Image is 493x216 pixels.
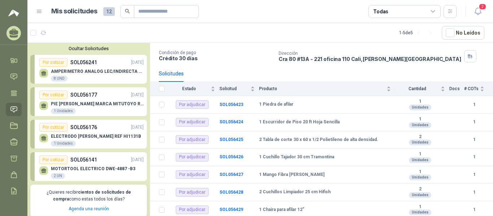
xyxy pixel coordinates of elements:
[219,154,243,159] a: SOL056426
[219,172,243,177] a: SOL056427
[399,27,436,39] div: 1 - 5 de 5
[395,116,445,122] b: 1
[131,92,144,98] p: [DATE]
[176,170,209,179] div: Por adjudicar
[259,189,331,195] b: 2 Cuchillos Limpiador 25 cm Hifish
[159,50,273,55] p: Condición de pago
[131,124,144,131] p: [DATE]
[479,3,487,10] span: 2
[30,46,147,51] button: Ocultar Solicitudes
[409,140,431,145] div: Unidades
[464,189,484,196] b: 1
[169,86,209,91] span: Estado
[442,26,484,40] button: No Leídos
[51,76,67,81] div: 8 UND
[39,58,67,67] div: Por cotizar
[176,100,209,109] div: Por adjudicar
[449,82,464,96] th: Docs
[30,120,147,149] a: Por cotizarSOL056176[DATE] ELECTRODO [PERSON_NAME] REF HI1131B1 Unidades
[259,137,378,143] b: 2 Tabla de corte 30 x 60 x 1/2 Polietileno de alta densidad.
[279,51,461,56] p: Dirección
[219,86,249,91] span: Solicitud
[51,6,97,17] h1: Mis solicitudes
[395,82,449,96] th: Cantidad
[35,189,143,203] p: ¿Quieres recibir como estas todos los días?
[219,102,243,107] a: SOL056423
[159,70,184,78] div: Solicitudes
[176,118,209,127] div: Por adjudicar
[30,55,147,84] a: Por cotizarSOL056241[DATE] AMPERIMETRO ANALOG LEC/INDIRECTA C/TC5ª8 UND
[395,151,445,157] b: 1
[279,56,461,62] p: Cra 80 #13A - 221 oficina 110 Cali , [PERSON_NAME][GEOGRAPHIC_DATA]
[51,134,141,139] p: ELECTRODO [PERSON_NAME] REF HI1131B
[51,101,144,106] p: PIE [PERSON_NAME] MARCA MITUTOYO REF [PHONE_NUMBER]
[219,82,259,96] th: Solicitud
[53,190,131,202] b: cientos de solicitudes de compra
[70,123,97,131] p: SOL056176
[131,157,144,163] p: [DATE]
[259,86,385,91] span: Producto
[30,87,147,116] a: Por cotizarSOL056177[DATE] PIE [PERSON_NAME] MARCA MITUTOYO REF [PHONE_NUMBER]1 Unidades
[464,206,484,213] b: 1
[169,82,219,96] th: Estado
[39,123,67,132] div: Por cotizar
[39,155,67,164] div: Por cotizar
[464,171,484,178] b: 1
[131,59,144,66] p: [DATE]
[219,137,243,142] a: SOL056425
[39,91,67,99] div: Por cotizar
[51,108,76,114] div: 1 Unidades
[176,188,209,197] div: Por adjudicar
[373,8,388,16] div: Todas
[395,169,445,175] b: 1
[395,186,445,192] b: 2
[159,55,273,61] p: Crédito 30 días
[409,105,431,110] div: Unidades
[259,119,340,125] b: 1 Escurridor de Piso 20 ft Hoja Sencilla
[176,135,209,144] div: Por adjudicar
[8,9,19,17] img: Logo peakr
[464,101,484,108] b: 1
[259,172,324,178] b: 1 Mango Fibra [PERSON_NAME]
[51,166,135,171] p: MOTORTOOL ELECTRICO DWE-4887 -B3
[409,157,431,163] div: Unidades
[471,5,484,18] button: 2
[395,204,445,210] b: 1
[409,122,431,128] div: Unidades
[464,154,484,160] b: 1
[70,91,97,99] p: SOL056177
[219,207,243,212] a: SOL056429
[69,206,109,211] a: Agenda una reunión
[395,86,439,91] span: Cantidad
[259,102,293,107] b: 1 Piedra de afilar
[70,156,97,164] p: SOL056141
[219,119,243,124] a: SOL056424
[409,210,431,215] div: Unidades
[259,207,304,213] b: 1 Chaira para afilar 12”
[409,192,431,198] div: Unidades
[464,136,484,143] b: 1
[176,153,209,162] div: Por adjudicar
[464,119,484,125] b: 1
[395,134,445,140] b: 2
[259,82,395,96] th: Producto
[219,190,243,195] a: SOL056428
[464,86,479,91] span: # COTs
[395,99,445,105] b: 1
[51,173,65,179] div: 2 UN
[259,154,334,160] b: 1 Cuchillo Tajador 30 cm Tramontina
[51,69,144,74] p: AMPERIMETRO ANALOG LEC/INDIRECTA C/TC5ª
[464,82,493,96] th: # COTs
[125,9,130,14] span: search
[176,206,209,214] div: Por adjudicar
[70,58,97,66] p: SOL056241
[103,7,115,16] span: 12
[409,175,431,180] div: Unidades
